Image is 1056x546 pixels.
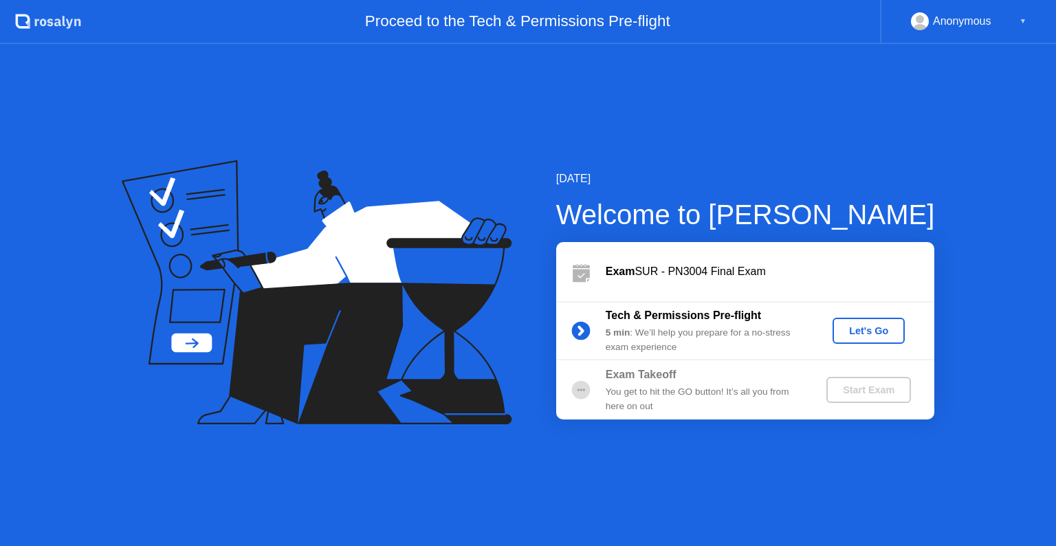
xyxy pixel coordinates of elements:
b: 5 min [606,327,630,338]
div: Anonymous [933,12,991,30]
div: SUR - PN3004 Final Exam [606,263,934,280]
b: Tech & Permissions Pre-flight [606,309,761,321]
div: Let's Go [838,325,899,336]
div: ▼ [1020,12,1026,30]
div: : We’ll help you prepare for a no-stress exam experience [606,326,804,354]
b: Exam [606,265,635,277]
div: Welcome to [PERSON_NAME] [556,194,935,235]
button: Let's Go [833,318,905,344]
div: [DATE] [556,171,935,187]
b: Exam Takeoff [606,369,676,380]
div: You get to hit the GO button! It’s all you from here on out [606,385,804,413]
button: Start Exam [826,377,911,403]
div: Start Exam [832,384,905,395]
